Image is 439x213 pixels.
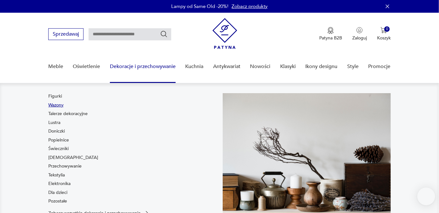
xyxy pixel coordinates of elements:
a: Pozostałe [48,198,67,204]
div: 0 [384,26,390,32]
a: Klasyki [280,54,296,79]
iframe: Smartsupp widget button [417,188,435,205]
a: Ikona medaluPatyna B2B [319,27,342,41]
img: Ikona medalu [328,27,334,34]
button: Patyna B2B [319,27,342,41]
a: Elektronika [48,181,71,187]
a: [DEMOGRAPHIC_DATA] [48,155,98,161]
button: Zaloguj [352,27,367,41]
p: Lampy od Same Old -20%! [172,3,229,10]
p: Patyna B2B [319,35,342,41]
a: Doniczki [48,128,65,134]
button: Sprzedawaj [48,28,84,40]
button: Szukaj [160,30,168,38]
a: Style [347,54,359,79]
a: Meble [48,54,63,79]
button: 0Koszyk [377,27,391,41]
img: Ikonka użytkownika [356,27,363,33]
a: Popielnice [48,137,69,143]
a: Antykwariat [213,54,240,79]
a: Promocje [368,54,391,79]
a: Talerze dekoracyjne [48,111,88,117]
p: Zaloguj [352,35,367,41]
a: Dekoracje i przechowywanie [110,54,176,79]
a: Oświetlenie [73,54,100,79]
a: Wazony [48,102,64,108]
a: Przechowywanie [48,163,82,169]
a: Lustra [48,120,60,126]
p: Koszyk [377,35,391,41]
a: Nowości [250,54,271,79]
a: Sprzedawaj [48,32,84,37]
a: Dla dzieci [48,189,67,196]
a: Figurki [48,93,62,100]
a: Tekstylia [48,172,65,178]
a: Zobacz produkty [232,3,268,10]
a: Ikony designu [306,54,338,79]
img: Ikona koszyka [381,27,387,33]
img: Patyna - sklep z meblami i dekoracjami vintage [213,18,237,49]
a: Kuchnia [186,54,204,79]
a: Świeczniki [48,146,69,152]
